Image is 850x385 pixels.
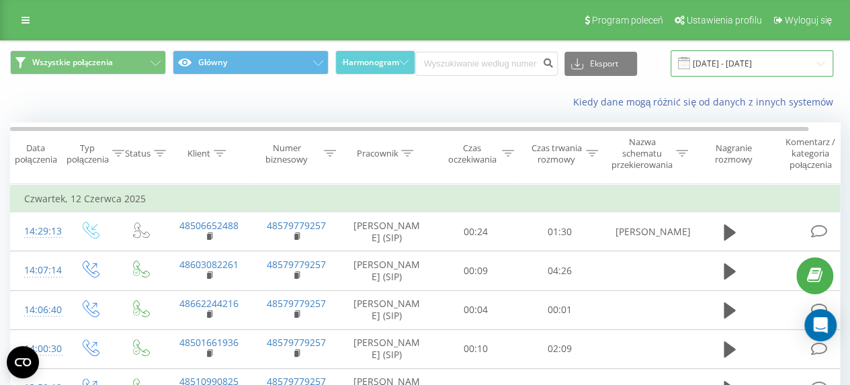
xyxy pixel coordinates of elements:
[602,212,689,251] td: [PERSON_NAME]
[804,309,837,341] div: Open Intercom Messenger
[187,148,210,159] div: Klient
[518,329,602,368] td: 02:09
[564,52,637,76] button: Eksport
[340,251,434,290] td: [PERSON_NAME] (SIP)
[701,142,766,165] div: Nagranie rozmowy
[179,297,239,310] a: 48662244216
[434,212,518,251] td: 00:24
[687,15,762,26] span: Ustawienia profilu
[343,58,399,67] span: Harmonogram
[173,50,329,75] button: Główny
[24,297,51,323] div: 14:06:40
[11,142,60,165] div: Data połączenia
[340,329,434,368] td: [PERSON_NAME] (SIP)
[340,212,434,251] td: [PERSON_NAME] (SIP)
[24,257,51,284] div: 14:07:14
[592,15,663,26] span: Program poleceń
[10,50,166,75] button: Wszystkie połączenia
[340,290,434,329] td: [PERSON_NAME] (SIP)
[771,136,850,171] div: Komentarz / kategoria połączenia
[267,297,326,310] a: 48579779257
[267,336,326,349] a: 48579779257
[445,142,499,165] div: Czas oczekiwania
[415,52,558,76] input: Wyszukiwanie według numeru
[125,148,151,159] div: Status
[518,212,602,251] td: 01:30
[572,95,840,108] a: Kiedy dane mogą różnić się od danych z innych systemów
[518,251,602,290] td: 04:26
[179,336,239,349] a: 48501661936
[267,219,326,232] a: 48579779257
[32,57,113,68] span: Wszystkie połączenia
[784,15,832,26] span: Wyloguj się
[24,336,51,362] div: 14:00:30
[179,219,239,232] a: 48506652488
[335,50,415,75] button: Harmonogram
[434,251,518,290] td: 00:09
[611,136,673,171] div: Nazwa schematu przekierowania
[529,142,583,165] div: Czas trwania rozmowy
[434,290,518,329] td: 00:04
[24,218,51,245] div: 14:29:13
[267,258,326,271] a: 48579779257
[434,329,518,368] td: 00:10
[179,258,239,271] a: 48603082261
[7,346,39,378] button: Open CMP widget
[356,148,398,159] div: Pracownik
[67,142,109,165] div: Typ połączenia
[518,290,602,329] td: 00:01
[253,142,321,165] div: Numer biznesowy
